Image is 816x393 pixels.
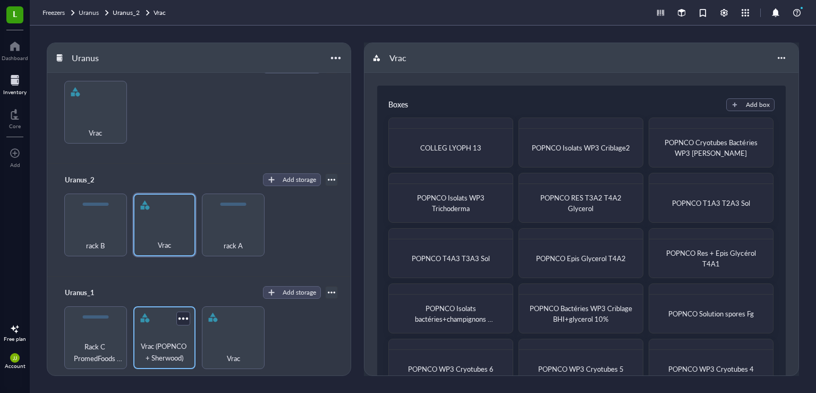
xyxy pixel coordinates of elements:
[746,100,770,110] div: Add box
[13,355,17,361] span: JJ
[13,7,17,20] span: L
[417,193,486,213] span: POPNCO Isolats WP3 Trichoderma
[388,98,408,111] div: Boxes
[412,253,490,263] span: POPNCO T4A3 T3A3 Sol
[113,7,168,18] a: Uranus_2Vrac
[9,106,21,129] a: Core
[420,143,481,153] span: COLLEG LYOPH 13
[3,89,27,95] div: Inventory
[665,137,759,158] span: POPNCO Cryotubes Bactéries WP3 [PERSON_NAME]
[3,72,27,95] a: Inventory
[263,173,321,186] button: Add storage
[5,363,25,369] div: Account
[408,364,494,374] span: POPNCO WP3 Cryotubes 6
[668,364,754,374] span: POPNCO WP3 Cryotubes 4
[283,175,316,185] div: Add storage
[672,198,750,208] span: POPNCO T1A3 T2A3 Sol
[224,240,243,252] span: rack A
[158,239,171,251] span: Vrac
[69,341,122,364] span: Rack C PromedFoods Marine [PERSON_NAME]
[530,303,634,324] span: POPNCO Bactéries WP3 Criblage BHI+glycerol 10%
[89,127,102,139] span: Vrac
[67,49,131,67] div: Uranus
[42,8,65,17] span: Freezers
[385,49,448,67] div: Vrac
[227,353,240,364] span: Vrac
[2,55,28,61] div: Dashboard
[536,253,626,263] span: POPNCO Epis Glycerol T4A2
[283,288,316,297] div: Add storage
[60,285,124,300] div: Uranus_1
[726,98,775,111] button: Add box
[10,162,20,168] div: Add
[79,8,99,17] span: Uranus
[668,308,754,319] span: POPNCO Solution spores Fg
[86,240,105,252] span: rack B
[9,123,21,129] div: Core
[666,248,757,269] span: POPNCO Res + Epis Glycérol T4A1
[139,340,191,364] span: Vrac (POPNCO + Sherwood)
[4,336,26,342] div: Free plan
[540,193,623,213] span: POPNCO RES T3A2 T4A2 Glycerol
[42,7,76,18] a: Freezers
[60,172,124,187] div: Uranus_2
[532,143,630,153] span: POPNCO Isolats WP3 Criblage2
[79,7,110,18] a: Uranus
[2,38,28,61] a: Dashboard
[415,303,493,335] span: POPNCO Isolats bactéries+champignons criblage_stage
[538,364,624,374] span: POPNCO WP3 Cryotubes 5
[263,286,321,299] button: Add storage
